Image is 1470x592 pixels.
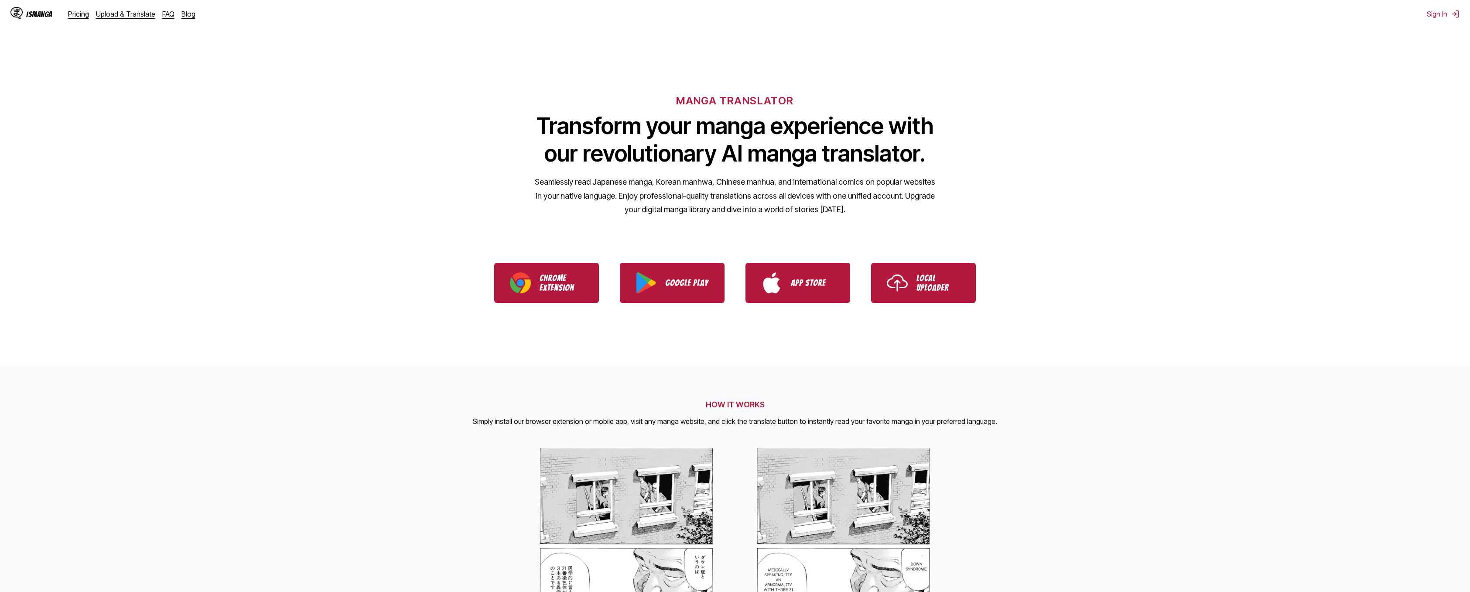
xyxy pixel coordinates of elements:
p: Seamlessly read Japanese manga, Korean manhwa, Chinese manhua, and international comics on popula... [534,175,936,217]
a: Download IsManga Chrome Extension [494,263,599,303]
img: IsManga Logo [10,7,23,19]
a: Pricing [68,10,89,18]
p: Local Uploader [916,273,960,293]
p: App Store [791,278,834,288]
img: Chrome logo [510,272,531,293]
a: Download IsManga from Google Play [620,263,725,303]
a: FAQ [162,10,174,18]
a: Download IsManga from App Store [745,263,850,303]
div: IsManga [26,10,52,18]
p: Simply install our browser extension or mobile app, visit any manga website, and click the transl... [473,416,997,427]
img: Upload icon [887,272,908,293]
button: Sign In [1427,10,1460,18]
p: Google Play [665,278,709,288]
a: Upload & Translate [96,10,155,18]
img: App Store logo [761,272,782,293]
img: Sign out [1451,10,1460,18]
h1: Transform your manga experience with our revolutionary AI manga translator. [534,112,936,167]
h2: HOW IT WORKS [473,400,997,409]
a: IsManga LogoIsManga [10,7,68,21]
p: Chrome Extension [540,273,583,293]
a: Blog [181,10,195,18]
h6: MANGA TRANSLATOR [676,94,793,107]
a: Use IsManga Local Uploader [871,263,976,303]
img: Google Play logo [636,272,656,293]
